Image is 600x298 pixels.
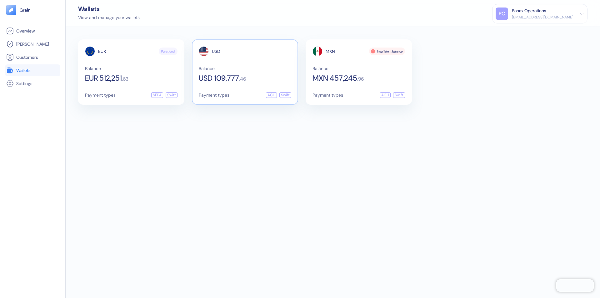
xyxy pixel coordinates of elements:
div: SEPA [151,92,163,98]
span: Balance [199,66,291,71]
span: [PERSON_NAME] [16,41,49,47]
span: MXN 457,245 [312,74,357,82]
img: logo-tablet-V2.svg [6,5,16,15]
span: . 63 [122,77,128,82]
a: Overview [6,27,59,35]
span: . 46 [239,77,246,82]
span: USD 109,777 [199,74,239,82]
div: PO [496,8,508,20]
span: MXN [326,49,335,53]
div: View and manage your wallets [78,14,140,21]
iframe: Chatra live chat [556,279,594,292]
div: [EMAIL_ADDRESS][DOMAIN_NAME] [512,14,573,20]
div: Swift [279,92,291,98]
div: Panax Operations [512,8,546,14]
div: Insufficient balance [369,48,405,55]
span: Customers [16,54,38,60]
a: Wallets [6,67,59,74]
div: ACH [380,92,391,98]
span: USD [212,49,220,53]
img: logo [19,8,31,12]
a: Customers [6,53,59,61]
span: Functional [161,49,175,54]
span: Payment types [85,93,116,97]
a: [PERSON_NAME] [6,40,59,48]
span: Overview [16,28,35,34]
span: Settings [16,80,32,87]
span: Balance [312,66,405,71]
span: EUR 512,251 [85,74,122,82]
div: Wallets [78,6,140,12]
span: Payment types [312,93,343,97]
span: Balance [85,66,177,71]
a: Settings [6,80,59,87]
span: . 96 [357,77,364,82]
span: Payment types [199,93,229,97]
span: EUR [98,49,106,53]
div: Swift [393,92,405,98]
div: ACH [266,92,277,98]
span: Wallets [16,67,31,73]
div: Swift [166,92,177,98]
